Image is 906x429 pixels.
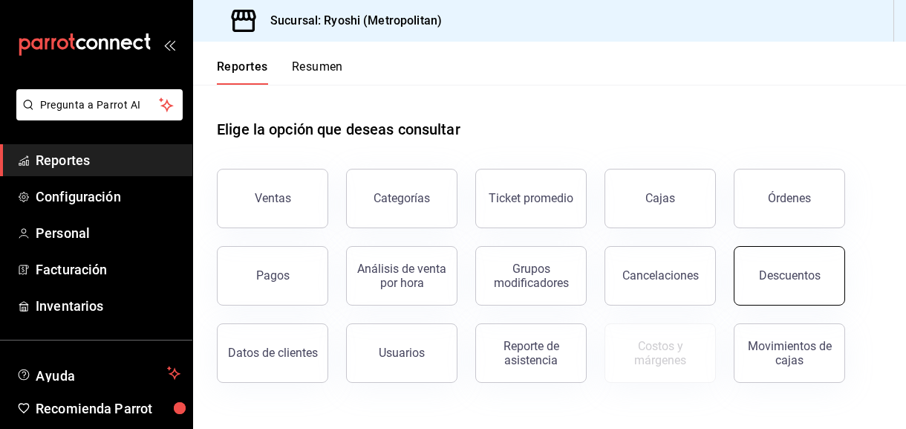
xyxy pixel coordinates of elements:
[292,59,343,85] button: Resumen
[217,169,328,228] button: Ventas
[217,59,268,85] button: Reportes
[36,259,180,280] span: Facturación
[10,108,183,123] a: Pregunta a Parrot AI
[346,246,457,306] button: Análisis de venta por hora
[36,399,180,419] span: Recomienda Parrot
[614,339,706,367] div: Costos y márgenes
[379,346,425,360] div: Usuarios
[604,323,716,383] button: Contrata inventarios para ver este reporte
[36,296,180,316] span: Inventarios
[475,323,587,383] button: Reporte de asistencia
[255,191,291,205] div: Ventas
[40,97,160,113] span: Pregunta a Parrot AI
[36,223,180,243] span: Personal
[485,262,577,290] div: Grupos modificadores
[217,118,460,141] h1: Elige la opción que deseas consultar
[768,191,811,205] div: Órdenes
[475,169,587,228] button: Ticket promedio
[734,169,845,228] button: Órdenes
[604,246,716,306] button: Cancelaciones
[217,246,328,306] button: Pagos
[734,323,845,383] button: Movimientos de cajas
[36,364,161,382] span: Ayuda
[734,246,845,306] button: Descuentos
[485,339,577,367] div: Reporte de asistencia
[346,169,457,228] button: Categorías
[622,268,699,283] div: Cancelaciones
[475,246,587,306] button: Grupos modificadores
[743,339,835,367] div: Movimientos de cajas
[36,150,180,170] span: Reportes
[356,262,448,290] div: Análisis de venta por hora
[217,59,343,85] div: navigation tabs
[374,191,430,205] div: Categorías
[256,268,290,283] div: Pagos
[16,89,183,120] button: Pregunta a Parrot AI
[36,187,180,207] span: Configuración
[228,346,318,360] div: Datos de clientes
[645,191,675,205] div: Cajas
[163,39,175,51] button: open_drawer_menu
[604,169,716,228] button: Cajas
[217,323,328,383] button: Datos de clientes
[258,12,442,30] h3: Sucursal: Ryoshi (Metropolitan)
[489,191,573,205] div: Ticket promedio
[759,268,821,283] div: Descuentos
[346,323,457,383] button: Usuarios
